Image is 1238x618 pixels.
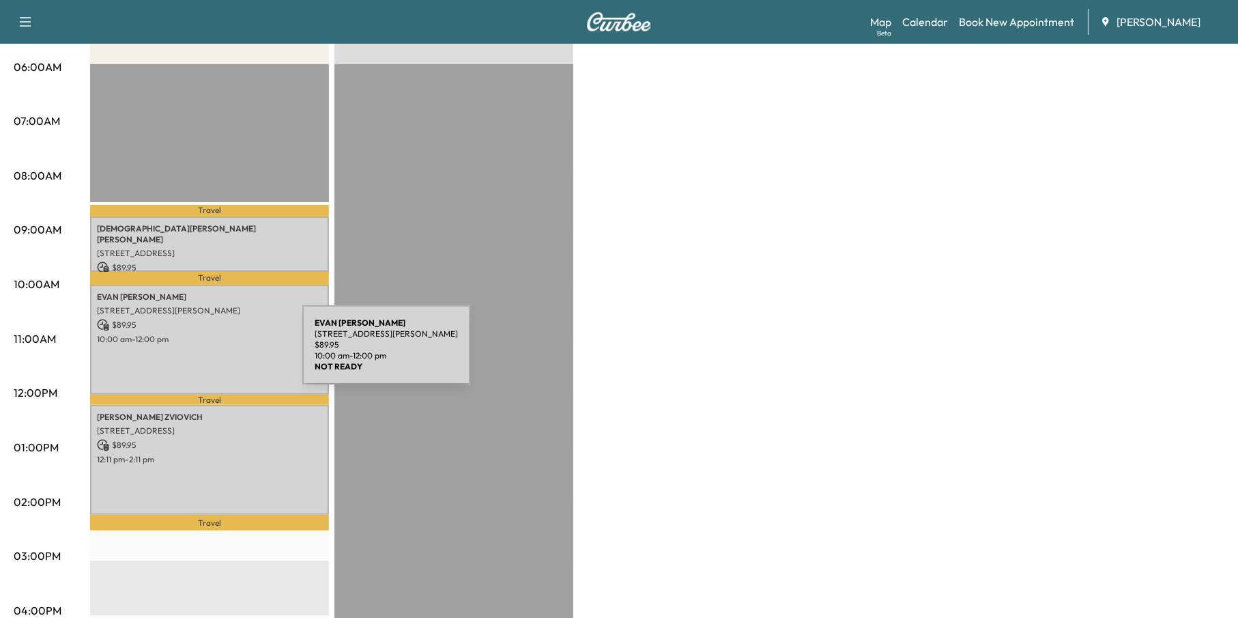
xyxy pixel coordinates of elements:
p: 02:00PM [14,494,61,510]
p: Travel [90,272,329,285]
b: EVAN [PERSON_NAME] [315,318,405,328]
p: 12:11 pm - 2:11 pm [97,454,322,465]
p: 11:00AM [14,331,56,347]
p: [STREET_ADDRESS] [97,425,322,436]
p: $ 89.95 [315,339,458,350]
b: NOT READY [315,361,362,371]
p: [STREET_ADDRESS] [97,248,322,259]
p: 10:00 am - 12:00 pm [97,334,322,345]
p: 06:00AM [14,59,61,75]
p: $ 89.95 [97,262,322,274]
p: 03:00PM [14,548,61,564]
p: [PERSON_NAME] ZVIOVICH [97,412,322,423]
p: Travel [90,205,329,216]
p: [STREET_ADDRESS][PERSON_NAME] [315,328,458,339]
p: $ 89.95 [97,319,322,331]
p: 09:00AM [14,221,61,238]
p: $ 89.95 [97,439,322,451]
p: Travel [90,395,329,405]
p: [STREET_ADDRESS][PERSON_NAME] [97,305,322,316]
div: Beta [877,28,891,38]
p: 07:00AM [14,113,60,129]
p: EVAN [PERSON_NAME] [97,292,322,303]
p: Travel [90,515,329,531]
p: 08:00AM [14,167,61,184]
p: 10:00 am - 12:00 pm [315,350,458,361]
p: 10:00AM [14,276,59,292]
p: [DEMOGRAPHIC_DATA][PERSON_NAME] [PERSON_NAME] [97,223,322,245]
p: 12:00PM [14,384,57,401]
a: Calendar [902,14,948,30]
img: Curbee Logo [586,12,652,31]
a: MapBeta [870,14,891,30]
span: [PERSON_NAME] [1117,14,1200,30]
p: 01:00PM [14,439,59,455]
a: Book New Appointment [959,14,1074,30]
